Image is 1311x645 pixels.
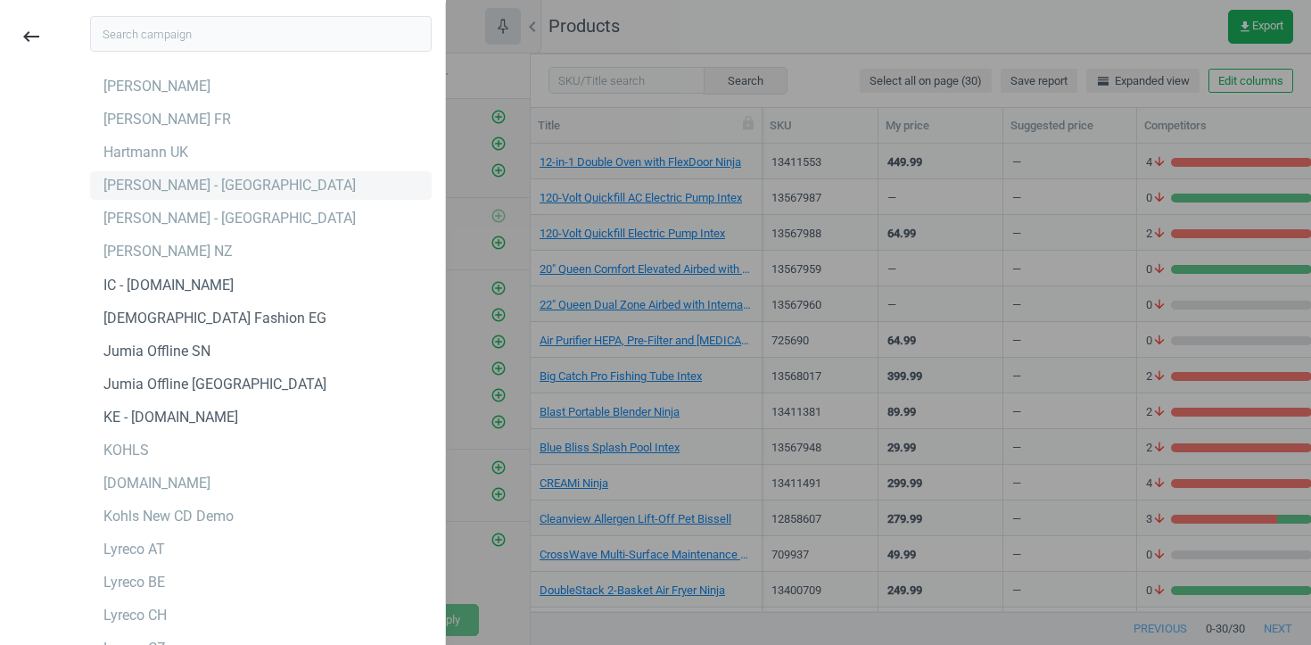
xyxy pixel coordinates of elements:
div: [PERSON_NAME] - [GEOGRAPHIC_DATA] [103,209,356,228]
div: [PERSON_NAME] [103,77,210,96]
div: Kohls New CD Demo [103,507,234,526]
div: KE - [DOMAIN_NAME] [103,408,238,427]
div: Jumia Offline [GEOGRAPHIC_DATA] [103,375,326,394]
div: IC - [DOMAIN_NAME] [103,276,234,295]
div: [PERSON_NAME] FR [103,110,231,129]
div: Hartmann UK [103,143,188,162]
div: Lyreco AT [103,540,165,559]
i: keyboard_backspace [21,26,42,47]
input: Search campaign [90,16,432,52]
div: KOHLS [103,441,149,460]
div: Jumia Offline SN [103,342,210,361]
div: Lyreco CH [103,606,167,625]
div: [DOMAIN_NAME] [103,474,210,493]
button: keyboard_backspace [11,16,52,58]
div: [PERSON_NAME] NZ [103,242,233,261]
div: [DEMOGRAPHIC_DATA] Fashion EG [103,309,326,328]
div: Lyreco BE [103,573,165,592]
div: [PERSON_NAME] - [GEOGRAPHIC_DATA] [103,176,356,195]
